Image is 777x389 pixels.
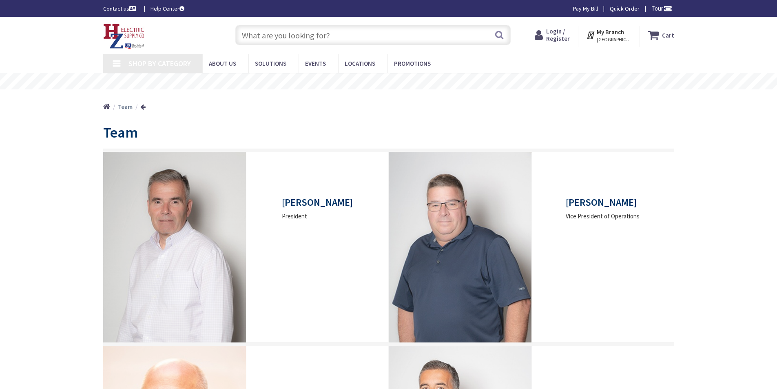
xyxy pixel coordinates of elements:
[235,25,511,45] input: What are you looking for?
[103,24,145,49] img: HZ Electric Supply
[103,123,138,142] span: Team
[535,28,570,42] a: Login / Register
[103,152,246,342] img: Mark_Osak.jpg
[651,4,672,12] span: Tour
[103,4,137,13] a: Contact us
[282,197,353,208] h3: [PERSON_NAME]
[573,4,598,13] a: Pay My Bill
[209,60,236,67] span: About Us
[118,103,133,111] strong: Team
[546,27,570,42] span: Login / Register
[345,60,375,67] span: Locations
[305,60,326,67] span: Events
[282,212,353,221] div: President
[597,36,631,43] span: [GEOGRAPHIC_DATA], [GEOGRAPHIC_DATA]
[255,60,286,67] span: Solutions
[151,4,184,13] a: Help Center
[317,77,462,86] rs-layer: Free Same Day Pickup at 8 Locations
[662,28,674,42] strong: Cart
[394,60,431,67] span: Promotions
[610,4,640,13] a: Quick Order
[128,59,191,68] span: Shop By Category
[566,197,640,208] h3: [PERSON_NAME]
[389,152,531,342] img: John_Carson_1.jpg
[648,28,674,42] a: Cart
[586,28,631,42] div: My Branch [GEOGRAPHIC_DATA], [GEOGRAPHIC_DATA]
[566,212,640,221] div: Vice President of Operations
[597,28,624,36] strong: My Branch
